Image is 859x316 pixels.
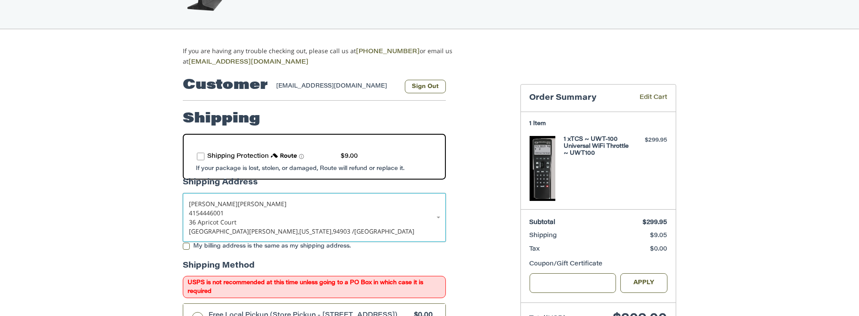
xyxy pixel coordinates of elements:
[183,110,260,128] h2: Shipping
[183,243,446,250] label: My billing address is the same as my shipping address.
[530,220,556,226] span: Subtotal
[183,193,446,242] a: Enter or select a different address
[183,46,480,67] p: If you are having any trouble checking out, please call us at or email us at
[183,260,255,276] legend: Shipping Method
[530,120,667,127] h3: 1 Item
[530,246,540,252] span: Tax
[238,200,287,208] span: [PERSON_NAME]
[207,153,269,160] span: Shipping Protection
[650,233,667,239] span: $9.05
[530,273,616,293] input: Gift Certificate or Coupon Code
[188,59,308,65] a: [EMAIL_ADDRESS][DOMAIN_NAME]
[183,276,446,298] span: USPS is not recommended at this time unless going to a PO Box in which case it is required
[183,177,258,193] legend: Shipping Address
[650,246,667,252] span: $0.00
[299,227,333,235] span: [US_STATE],
[564,136,631,157] h4: 1 x TCS ~ UWT-100 Universal WiFi Throttle ~ UWT100
[196,166,404,171] span: If your package is lost, stolen, or damaged, Route will refund or replace it.
[197,148,432,166] div: route shipping protection selector element
[530,260,667,269] div: Coupon/Gift Certificate
[189,227,299,235] span: [GEOGRAPHIC_DATA][PERSON_NAME],
[189,200,238,208] span: [PERSON_NAME]
[405,80,446,93] button: Sign Out
[620,273,667,293] button: Apply
[299,154,304,159] span: Learn more
[643,220,667,226] span: $299.95
[530,93,627,103] h3: Order Summary
[633,136,667,145] div: $299.95
[189,218,236,226] span: 36 Apricot Court
[341,152,358,161] div: $9.00
[277,82,397,93] div: [EMAIL_ADDRESS][DOMAIN_NAME]
[356,49,420,55] a: [PHONE_NUMBER]
[530,233,557,239] span: Shipping
[189,209,224,217] span: 4154446001
[183,77,268,94] h2: Customer
[333,227,354,235] span: 94903 /
[354,227,414,235] span: [GEOGRAPHIC_DATA]
[627,93,667,103] a: Edit Cart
